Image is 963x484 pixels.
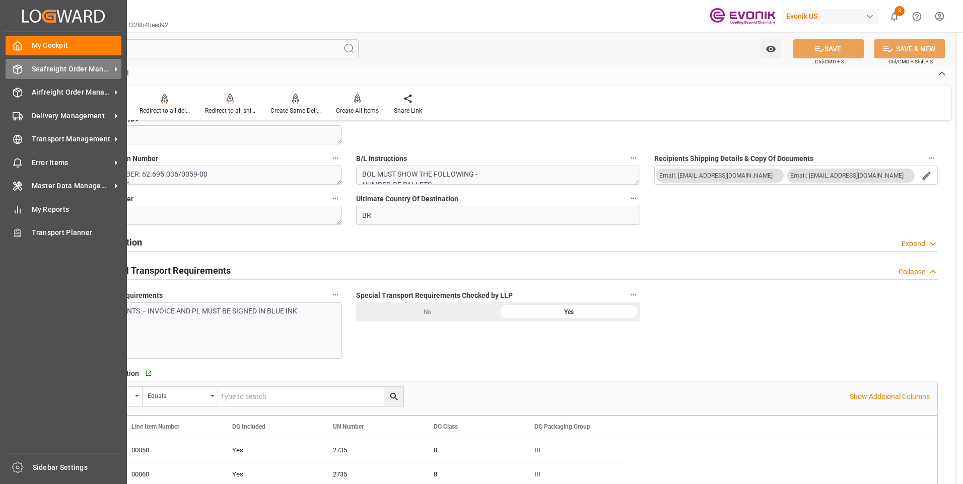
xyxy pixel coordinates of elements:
[902,238,925,249] div: Expand
[356,166,640,185] textarea: BOL MUST SHOW THE FOLLOWING - NUMBER OF PALLETS
[627,192,640,205] button: Ultimate Country Of Destination
[874,39,945,58] button: SAVE & NEW
[925,151,938,165] button: Recipients Shipping Details & Copy Of Documents
[394,106,422,115] div: Share Link
[888,58,933,65] span: Ctrl/CMD + Shift + S
[143,387,218,406] button: open menu
[32,134,111,144] span: Transport Management
[329,192,342,205] button: Import License Number
[32,87,111,98] span: Airfreight Order Management
[32,64,111,74] span: Seafreight Order Management
[64,306,328,316] div: ORIGINAL DOCUMENTS – INVOICE AND PL MUST BE SIGNED IN BLUE INK
[899,267,925,277] div: Collapse
[906,5,928,28] button: Help Center
[329,288,342,301] button: Special Transport Requirements
[659,171,773,181] div: Email: [EMAIL_ADDRESS][DOMAIN_NAME]
[883,5,906,28] button: show 3 new notifications
[333,423,364,430] span: UN Number
[655,166,916,185] button: menu-button
[790,171,904,181] div: Email: [EMAIL_ADDRESS][DOMAIN_NAME]
[32,181,111,191] span: Master Data Management
[627,151,640,165] button: B/L Instructions
[32,111,111,121] span: Delivery Management
[850,391,930,402] p: Show Additional Columns
[793,39,864,58] button: SAVE
[356,302,498,321] div: No
[384,387,403,406] button: search button
[422,438,522,462] div: 8
[270,106,321,115] div: Create Same Delivery Date
[815,58,844,65] span: Ctrl/CMD + S
[119,438,623,462] div: Press SPACE to select this row.
[131,423,179,430] span: Line Item Number
[710,8,775,25] img: Evonik-brand-mark-Deep-Purple-RGB.jpeg_1700498283.jpeg
[58,125,342,144] textarea: Reseller
[498,302,640,321] div: Yes
[627,288,640,301] button: Special Transport Requirements Checked by LLP
[32,40,122,51] span: My Cockpit
[232,439,309,462] div: Yes
[232,423,265,430] span: DG Included
[356,153,407,164] span: B/L Instructions
[321,438,422,462] div: 2735
[140,106,190,115] div: Redirect to all deliveries
[58,166,342,185] textarea: TAX ID / CNPJ NUMBER: 62.695.036/0059-00 I.E: 127.347.322.116
[329,151,342,165] button: Importer Identification Number
[654,166,938,185] button: open menu
[46,39,359,58] input: Search Fields
[534,423,590,430] span: DG Packaging Group
[787,169,915,183] button: Email: [EMAIL_ADDRESS][DOMAIN_NAME]
[336,106,379,115] div: Create All Items
[916,166,937,185] button: search button
[119,438,220,462] div: 00050
[205,106,255,115] div: Redirect to all shipments
[761,39,781,58] button: open menu
[356,290,513,301] span: Special Transport Requirements Checked by LLP
[58,264,231,277] h2: Checking Special Transport Requirements
[32,157,111,168] span: Error Items
[356,194,458,204] span: Ultimate Country Of Destination
[656,169,784,183] button: Email: [EMAIL_ADDRESS][DOMAIN_NAME]
[148,389,207,400] div: Equals
[218,387,403,406] input: Type to search
[522,438,623,462] div: III
[895,6,905,16] span: 3
[33,462,123,473] span: Sidebar Settings
[6,36,121,55] a: My Cockpit
[434,423,458,430] span: DG Class
[32,204,122,215] span: My Reports
[32,227,122,238] span: Transport Planner
[782,7,883,26] button: Evonik US
[782,9,879,24] div: Evonik US
[6,199,121,219] a: My Reports
[6,223,121,243] a: Transport Planner
[654,153,813,164] span: Recipients Shipping Details & Copy Of Documents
